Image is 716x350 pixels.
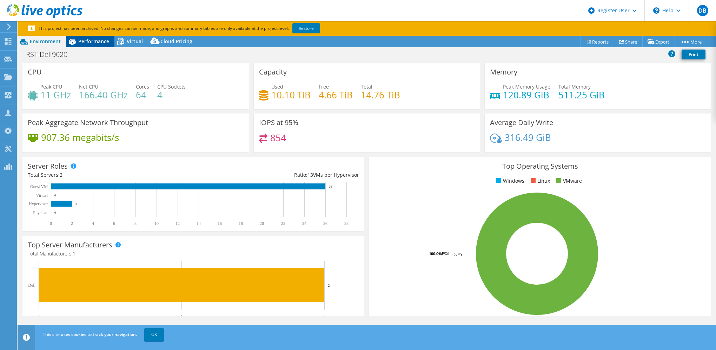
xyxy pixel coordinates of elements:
text: Hypervisor [29,201,48,206]
text: 14 [197,221,201,226]
text: 0 [50,221,52,226]
text: Physical [33,210,47,215]
h4: 14.76 TiB [361,91,400,99]
text: 28 [344,221,349,226]
h3: CPU [28,68,42,76]
text: 18 [239,221,243,226]
a: Reports [581,36,614,47]
svg: \n [653,7,659,14]
text: 1 [180,314,183,319]
h4: Total Manufacturers: [28,250,359,258]
span: DB [697,5,708,16]
h4: 907.36 megabits/s [41,134,119,141]
text: 4 [92,221,94,226]
span: Cloud Pricing [160,38,192,45]
a: Share [614,36,643,47]
text: 0 [54,211,56,214]
li: Windows [495,177,524,185]
li: VMware [555,177,582,185]
span: 2 [60,171,62,178]
text: Dell [28,283,35,288]
text: 26 [329,185,332,188]
h3: Peak Aggregate Network Throughput [28,119,148,127]
p: This project has been archived. No changes can be made, and graphs and summary tables are only av... [28,25,372,32]
text: 20 [260,221,264,226]
span: 13 [307,171,313,178]
text: 2 [328,283,330,287]
h3: Top Server Manufacturers [28,241,112,249]
h4: 4 [157,91,186,99]
span: Free [319,83,329,90]
span: Performance [78,38,109,45]
span: CPU Sockets [157,83,186,90]
span: Used [271,83,283,90]
h4: 4.66 TiB [319,91,353,99]
a: Print [682,50,705,59]
text: Guest VM [30,184,48,189]
h1: RST-Dell9020 [23,51,78,58]
span: Net CPU [79,83,98,90]
a: More [675,36,707,47]
span: Cores [136,83,149,90]
text: 2 [75,202,77,206]
h4: 64 [136,91,149,99]
text: 8 [134,221,137,226]
h3: Server Roles [28,162,68,170]
span: This site uses cookies to track your navigation. [43,331,137,337]
div: Ratio: VMs per Hypervisor [193,171,359,179]
span: Total Memory [558,83,591,90]
a: Export [642,36,675,47]
text: 2 [323,314,325,319]
text: 0 [54,194,56,197]
text: 10 [154,221,159,226]
h3: Capacity [259,68,287,76]
text: 12 [175,221,180,226]
text: 24 [302,221,306,226]
div: Total Servers: [28,171,193,179]
text: 22 [281,221,285,226]
h4: 11 GHz [40,91,71,99]
h3: Memory [490,68,517,76]
h3: Top Operating Systems [374,162,706,170]
span: Peak CPU [40,83,62,90]
h4: 120.89 GiB [503,91,550,99]
h4: 316.49 GiB [505,134,551,141]
span: 1 [73,250,75,257]
tspan: ESXi Legacy [442,251,463,256]
text: 0 [38,314,40,319]
h3: IOPS at 95% [259,119,298,127]
span: Virtual [127,38,143,45]
a: OK [144,328,164,341]
h4: 854 [270,134,286,142]
h3: Average Daily Write [490,119,553,127]
tspan: 100.0% [429,251,442,256]
li: Linux [529,177,550,185]
span: Total [361,83,372,90]
text: Virtual [36,193,48,198]
h4: 166.40 GHz [79,91,128,99]
span: Environment [30,38,61,45]
a: Restore [292,23,320,33]
text: 2 [71,221,73,226]
text: 26 [323,221,327,226]
h4: 10.10 TiB [271,91,311,99]
span: Peak Memory Usage [503,83,550,90]
text: 6 [113,221,115,226]
h4: 511.25 GiB [558,91,605,99]
text: 16 [218,221,222,226]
